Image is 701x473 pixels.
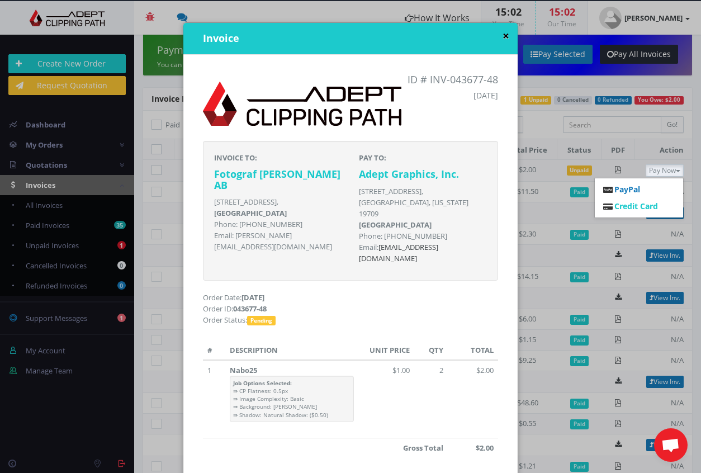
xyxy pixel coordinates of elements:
[225,340,358,361] th: DESCRIPTION
[359,74,498,86] p: ID # INV-043677-48
[214,208,287,218] b: [GEOGRAPHIC_DATA]
[203,74,401,133] img: logo-print.png
[247,316,276,326] span: Pending
[241,292,264,302] strong: [DATE]
[203,292,498,325] p: Order Date: Order ID: Order Status:
[654,428,688,462] a: Öppna chatt
[358,340,414,361] th: UNIT PRICE
[359,242,438,263] a: [EMAIL_ADDRESS][DOMAIN_NAME]
[359,153,386,163] strong: PAY TO:
[359,186,487,264] p: [STREET_ADDRESS], [GEOGRAPHIC_DATA], [US_STATE] 19709 Phone: [PHONE_NUMBER] Email:
[203,340,225,361] th: #
[359,220,432,230] b: [GEOGRAPHIC_DATA]
[233,304,267,314] strong: 043677-48
[403,443,443,453] strong: Gross Total
[414,340,448,361] th: QTY
[448,340,498,361] th: TOTAL
[230,376,354,422] div: ⇛ CP Flatness: 0.5px ⇛ Image Complexity: Basic ⇛ Background: [PERSON_NAME] ⇛ Shadow: Natural Shad...
[203,31,509,46] h4: Invoice
[358,360,414,438] td: $1.00
[359,91,498,100] h5: [DATE]
[214,196,342,252] p: [STREET_ADDRESS], Phone: [PHONE_NUMBER] Email: [PERSON_NAME][EMAIL_ADDRESS][DOMAIN_NAME]
[414,360,448,438] td: 2
[233,379,292,387] strong: Job Options Selected:
[203,360,225,438] td: 1
[230,365,257,375] strong: Nabo25
[476,443,494,453] strong: $2.00
[503,30,509,42] button: ×
[448,360,498,438] td: $2.00
[359,167,459,181] strong: Adept Graphics, Inc.
[214,167,340,192] strong: Fotograf [PERSON_NAME] AB
[214,153,257,163] strong: INVOICE TO:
